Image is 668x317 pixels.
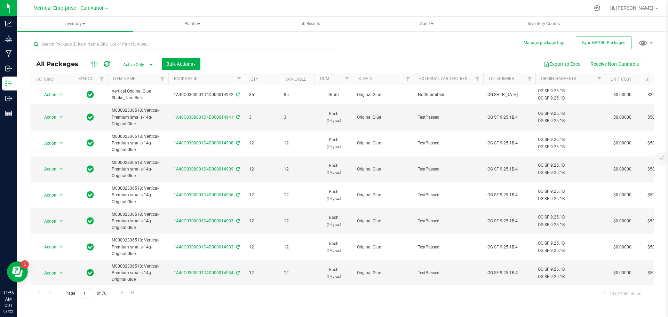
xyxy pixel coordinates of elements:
[235,219,240,223] span: Sync from Compliance System
[357,92,409,98] span: Original Glue
[31,39,337,49] input: Search Package ID, Item Name, SKU, Lot or Part Number...
[87,216,94,226] span: In Sync
[87,138,94,148] span: In Sync
[319,189,349,202] span: Each
[538,144,603,150] div: Value 2: OG SF 9.25.1B
[418,218,479,224] span: TestPassed
[605,182,640,208] td: $0.00000
[611,77,631,82] a: Unit Cost
[538,240,603,247] div: Value 1: OG SF 9.25.1B
[319,214,349,228] span: Each
[128,288,138,298] a: Go to the last page
[87,90,94,100] span: In Sync
[487,192,531,198] span: OG SF 9.25.1B.4
[472,73,483,85] a: Filter
[113,76,135,81] a: Item Name
[174,115,233,120] a: 1A40C0300001D4D000014941
[3,290,14,309] p: 11:56 AM CDT
[36,77,70,82] div: Actions
[57,268,66,278] span: select
[487,92,531,98] span: OG.SHTR.[DATE]
[419,76,474,81] a: External Lab Test Result
[487,270,531,276] span: OG SF 9.25.1B.4
[112,133,164,153] span: M00002336518: Vertical-Premium smalls-14g-Original Glue
[605,104,640,130] td: $0.00000
[249,218,276,224] span: 12
[538,169,603,176] div: Value 2: OG SF 9.25.1B
[489,76,514,81] a: Lot Number
[235,115,240,120] span: Sync from Compliance System
[645,77,667,82] a: Unit Price
[57,138,66,148] span: select
[610,5,655,11] span: Hi, [PERSON_NAME]!
[576,37,631,49] button: Sync METRC Packages
[486,17,602,31] a: Inventory Counts
[34,5,105,11] span: Vertical Enterprise - Cultivation
[319,163,349,176] span: Each
[174,245,233,249] a: 1A40C0300001D4D000014933
[319,195,349,202] p: (14 g ea.)
[605,130,640,157] td: $0.00000
[284,92,310,98] span: 85
[5,50,12,57] inline-svg: Manufacturing
[368,17,485,31] a: Audit
[249,140,276,146] span: 12
[38,268,57,278] span: Action
[319,240,349,254] span: Each
[487,244,531,251] span: OG SF 9.25.1B.4
[487,140,531,146] span: OG SF 9.25.1B.4
[112,88,164,101] span: Vertical Original Glue Shake_Trim Bulk
[402,73,414,85] a: Filter
[605,208,640,235] td: $0.00000
[174,141,233,145] a: 1A40C0300001D4D000014938
[284,244,310,251] span: 12
[57,164,66,174] span: select
[593,5,602,11] div: Manage settings
[117,288,127,298] a: Go to the next page
[319,247,349,254] p: (14 g ea.)
[538,95,603,102] div: Value 2: OG SF 9.25.1B
[87,112,94,122] span: In Sync
[357,192,409,198] span: Original Glue
[157,73,168,85] a: Filter
[487,218,531,224] span: OG SF 9.25.1B.4
[38,112,57,122] span: Action
[538,214,603,221] div: Value 1: OG SF 9.25.1B
[174,219,233,223] a: 1A40C0300001D4D000014937
[284,114,310,121] span: 3
[357,218,409,224] span: Original Glue
[5,65,12,72] inline-svg: Inbound
[38,190,57,200] span: Action
[487,114,531,121] span: OG SF 9.25.1B.4
[235,92,240,97] span: Sync from Compliance System
[21,260,29,269] iframe: Resource center unread badge
[112,263,164,283] span: M00002336518: Vertical-Premium smalls-14g-Original Glue
[5,80,12,87] inline-svg: Inventory
[80,288,92,299] input: 1
[594,73,605,85] a: Filter
[319,267,349,280] span: Each
[539,58,586,70] button: Export to Excel
[538,274,603,280] div: Value 2: OG SF 9.25.1B
[538,188,603,195] div: Value 1: OG SF 9.25.1B
[319,137,349,150] span: Each
[357,166,409,173] span: Original Glue
[487,166,531,173] span: OG SF 9.25.1B.4
[57,242,66,252] span: select
[235,270,240,275] span: Sync from Compliance System
[162,58,200,70] button: Bulk Actions
[249,114,276,121] span: 3
[538,266,603,273] div: Value 1: OG SF 9.25.1B
[418,244,479,251] span: TestPassed
[174,192,233,197] a: 1A40C0300001D4D000014936
[418,92,479,98] span: NotSubmitted
[319,273,349,280] p: (14 g ea.)
[134,17,250,31] a: Plants
[538,162,603,169] div: Value 1: OG SF 9.25.1B
[174,167,233,172] a: 1A40C0300001D4D000014939
[5,35,12,42] inline-svg: Grow
[36,60,85,68] span: All Packages
[112,107,164,127] span: M00002336518: Vertical-Premium smalls-14g-Original Glue
[57,112,66,122] span: select
[112,211,164,231] span: M00002336518: Vertical-Premium smalls-14g-Original Glue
